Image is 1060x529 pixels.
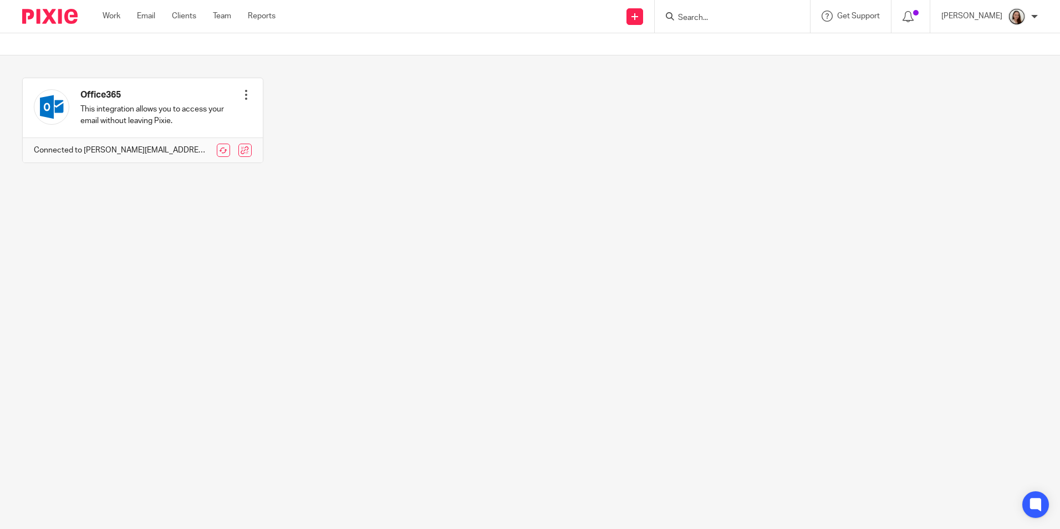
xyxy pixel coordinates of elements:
[1008,8,1026,26] img: Profile.png
[34,89,69,125] img: outlook.svg
[837,12,880,20] span: Get Support
[22,9,78,24] img: Pixie
[172,11,196,22] a: Clients
[80,89,241,101] h4: Office365
[137,11,155,22] a: Email
[103,11,120,22] a: Work
[80,104,241,126] p: This integration allows you to access your email without leaving Pixie.
[248,11,276,22] a: Reports
[213,11,231,22] a: Team
[34,145,208,156] p: Connected to [PERSON_NAME][EMAIL_ADDRESS][PERSON_NAME][DOMAIN_NAME]
[941,11,1002,22] p: [PERSON_NAME]
[677,13,777,23] input: Search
